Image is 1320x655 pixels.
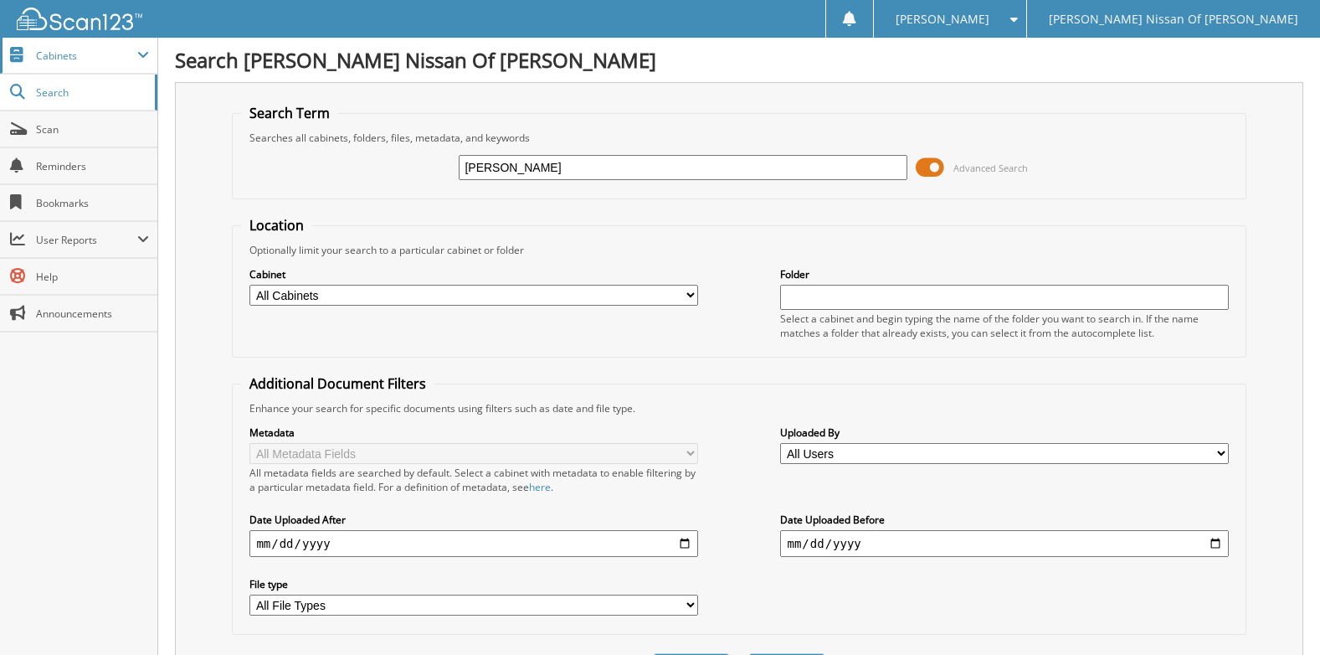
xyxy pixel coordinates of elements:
[241,131,1236,145] div: Searches all cabinets, folders, files, metadata, and keywords
[241,243,1236,257] div: Optionally limit your search to a particular cabinet or folder
[241,374,434,393] legend: Additional Document Filters
[36,270,149,284] span: Help
[780,425,1228,440] label: Uploaded By
[36,233,137,247] span: User Reports
[780,312,1228,340] div: Select a cabinet and begin typing the name of the folder you want to search in. If the name match...
[953,162,1028,174] span: Advanced Search
[36,85,146,100] span: Search
[1049,14,1298,24] span: [PERSON_NAME] Nissan Of [PERSON_NAME]
[241,401,1236,415] div: Enhance your search for specific documents using filters such as date and file type.
[36,196,149,210] span: Bookmarks
[249,577,697,591] label: File type
[36,159,149,173] span: Reminders
[36,122,149,137] span: Scan
[36,307,149,321] span: Announcements
[249,513,697,527] label: Date Uploaded After
[1236,575,1320,655] iframe: Chat Widget
[780,267,1228,281] label: Folder
[529,480,551,494] a: here
[175,46,1303,74] h1: Search [PERSON_NAME] Nissan Of [PERSON_NAME]
[36,49,137,63] span: Cabinets
[780,530,1228,557] input: end
[249,530,697,557] input: start
[241,104,338,122] legend: Search Term
[249,267,697,281] label: Cabinet
[17,8,142,30] img: scan123-logo-white.svg
[896,14,989,24] span: [PERSON_NAME]
[249,425,697,440] label: Metadata
[241,216,312,235] legend: Location
[780,513,1228,527] label: Date Uploaded Before
[249,466,697,494] div: All metadata fields are searched by default. Select a cabinet with metadata to enable filtering b...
